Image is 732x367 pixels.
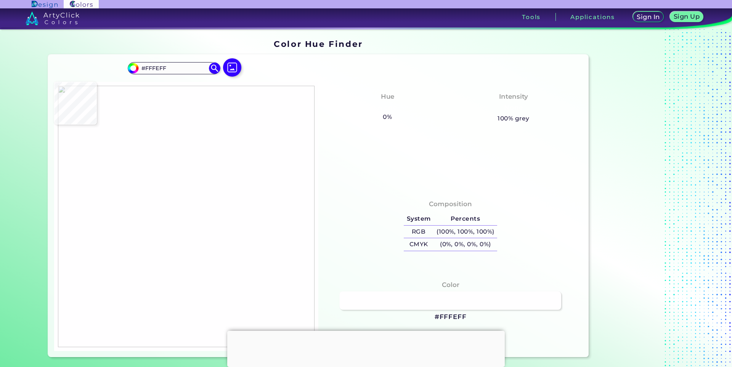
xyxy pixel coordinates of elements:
[404,213,433,225] h5: System
[375,103,400,112] h3: None
[429,199,472,210] h4: Composition
[381,91,394,102] h4: Hue
[404,226,433,238] h5: RGB
[32,1,57,8] img: ArtyClick Design logo
[404,238,433,251] h5: CMYK
[435,313,467,322] h3: #FFFEFF
[501,103,526,112] h3: None
[433,238,497,251] h5: (0%, 0%, 0%, 0%)
[380,112,395,122] h5: 0%
[522,14,541,20] h3: Tools
[634,12,663,22] a: Sign In
[675,14,698,19] h5: Sign Up
[209,63,220,74] img: icon search
[592,37,687,360] iframe: Advertisement
[570,14,615,20] h3: Applications
[274,38,363,50] h1: Color Hue Finder
[638,14,658,20] h5: Sign In
[498,114,529,123] h5: 100% grey
[433,213,497,225] h5: Percents
[138,63,209,73] input: type color..
[26,11,79,25] img: logo_artyclick_colors_white.svg
[227,331,505,365] iframe: Advertisement
[433,226,497,238] h5: (100%, 100%, 100%)
[499,91,528,102] h4: Intensity
[58,86,315,347] img: 2d85dc20-8edd-4410-9f61-63ad84989f08
[442,279,459,290] h4: Color
[671,12,701,22] a: Sign Up
[223,58,241,77] img: icon picture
